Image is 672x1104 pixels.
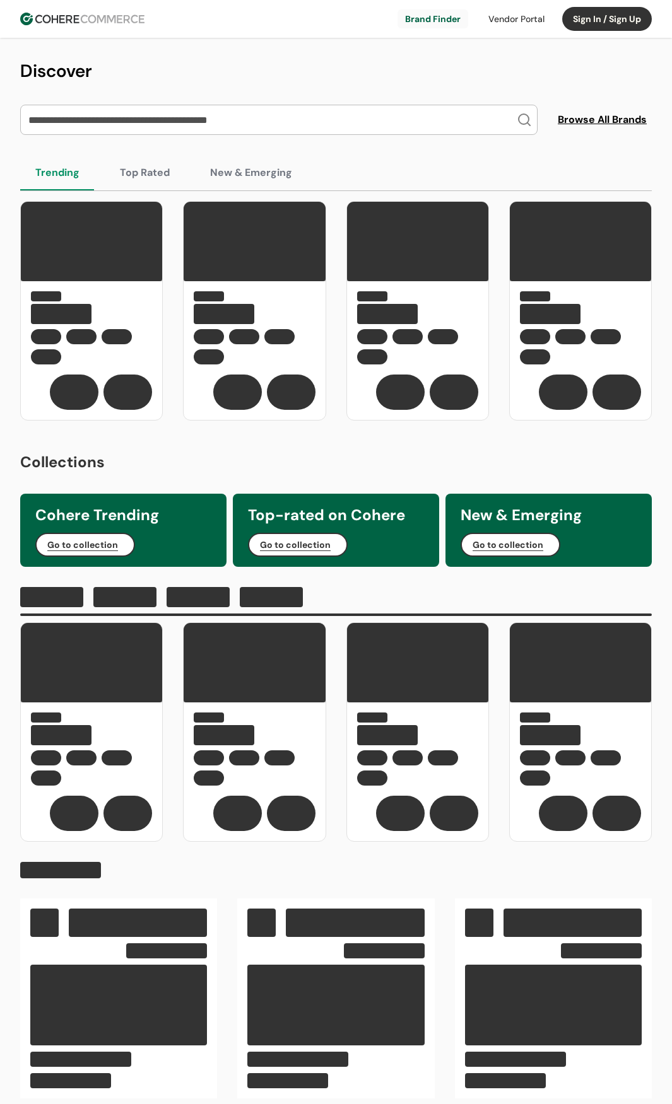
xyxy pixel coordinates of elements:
[248,504,424,526] h3: Top-rated on Cohere
[35,504,211,526] h3: Cohere Trending
[461,533,560,557] button: Go to collection
[558,112,647,127] span: Browse All Brands
[195,155,307,190] button: New & Emerging
[20,13,144,25] img: Cohere Logo
[20,59,92,83] span: Discover
[105,155,185,190] button: Top Rated
[558,112,652,127] a: Browse All Brands
[35,533,135,557] button: Go to collection
[248,533,348,557] button: Go to collection
[20,451,652,474] h2: Collections
[461,504,637,526] h3: New & Emerging
[562,7,652,31] button: Sign In / Sign Up
[20,155,95,190] button: Trending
